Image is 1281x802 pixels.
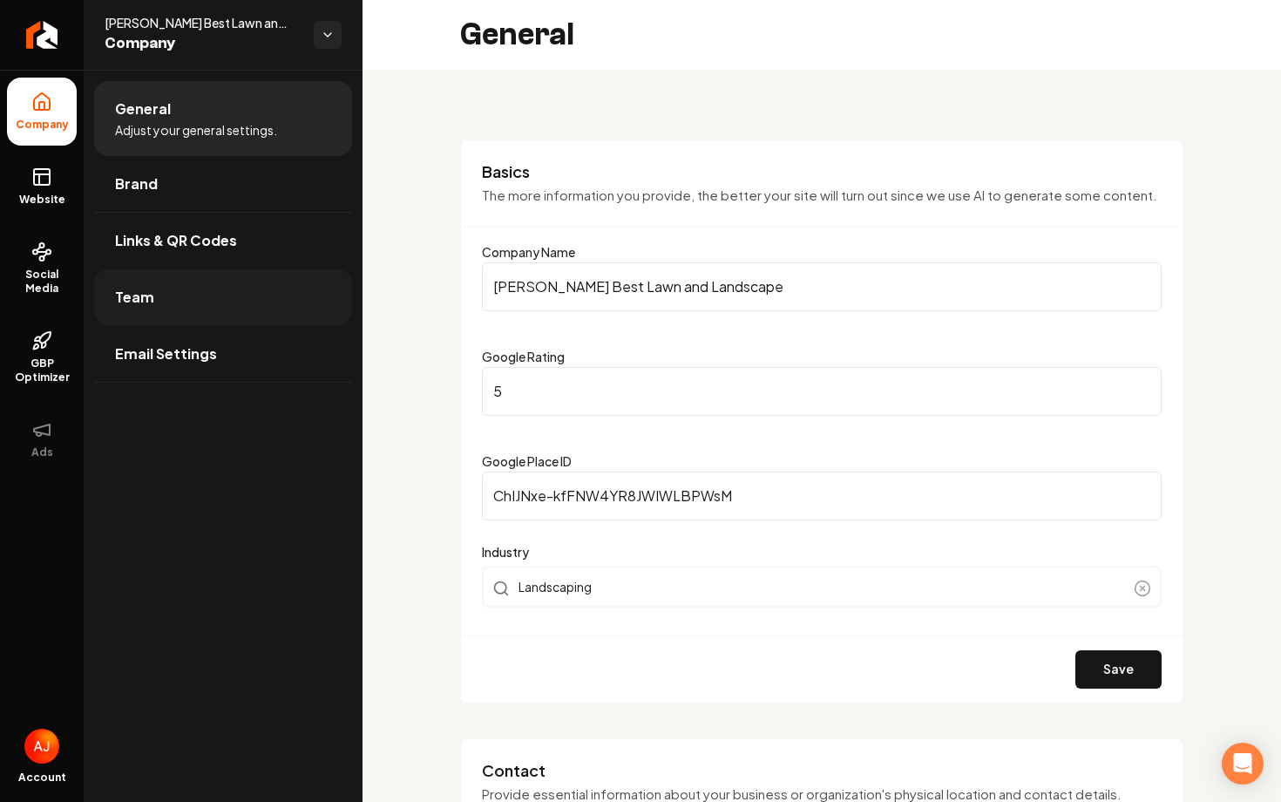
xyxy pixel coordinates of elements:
[115,230,237,251] span: Links & QR Codes
[482,349,565,364] label: Google Rating
[12,193,72,207] span: Website
[18,771,66,785] span: Account
[7,357,77,384] span: GBP Optimizer
[482,760,1162,781] h3: Contact
[7,153,77,221] a: Website
[7,268,77,296] span: Social Media
[115,287,154,308] span: Team
[24,729,59,764] img: Austin Jellison
[105,14,300,31] span: [PERSON_NAME] Best Lawn and Landscape
[482,367,1162,416] input: Google Rating
[94,213,352,268] a: Links & QR Codes
[482,453,572,469] label: Google Place ID
[482,541,1162,562] label: Industry
[7,316,77,398] a: GBP Optimizer
[7,228,77,309] a: Social Media
[115,343,217,364] span: Email Settings
[482,244,575,260] label: Company Name
[94,156,352,212] a: Brand
[115,121,277,139] span: Adjust your general settings.
[24,445,60,459] span: Ads
[9,118,76,132] span: Company
[1075,650,1162,689] button: Save
[482,472,1162,520] input: Google Place ID
[115,173,158,194] span: Brand
[482,186,1162,206] p: The more information you provide, the better your site will turn out since we use AI to generate ...
[94,326,352,382] a: Email Settings
[94,269,352,325] a: Team
[105,31,300,56] span: Company
[26,21,58,49] img: Rebolt Logo
[115,99,171,119] span: General
[1222,743,1264,785] div: Open Intercom Messenger
[24,729,59,764] button: Open user button
[482,262,1162,311] input: Company Name
[7,405,77,473] button: Ads
[460,17,574,52] h2: General
[482,161,1162,182] h3: Basics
